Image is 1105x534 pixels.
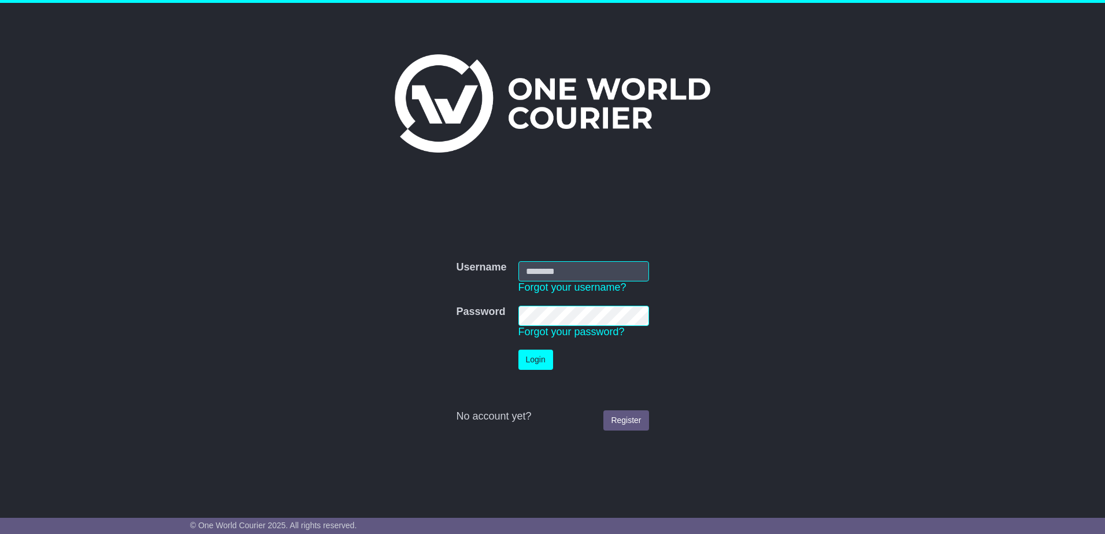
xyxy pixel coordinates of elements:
span: © One World Courier 2025. All rights reserved. [190,521,357,530]
a: Register [603,410,648,431]
a: Forgot your password? [518,326,625,338]
button: Login [518,350,553,370]
label: Username [456,261,506,274]
img: One World [395,54,710,153]
label: Password [456,306,505,318]
a: Forgot your username? [518,281,626,293]
div: No account yet? [456,410,648,423]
